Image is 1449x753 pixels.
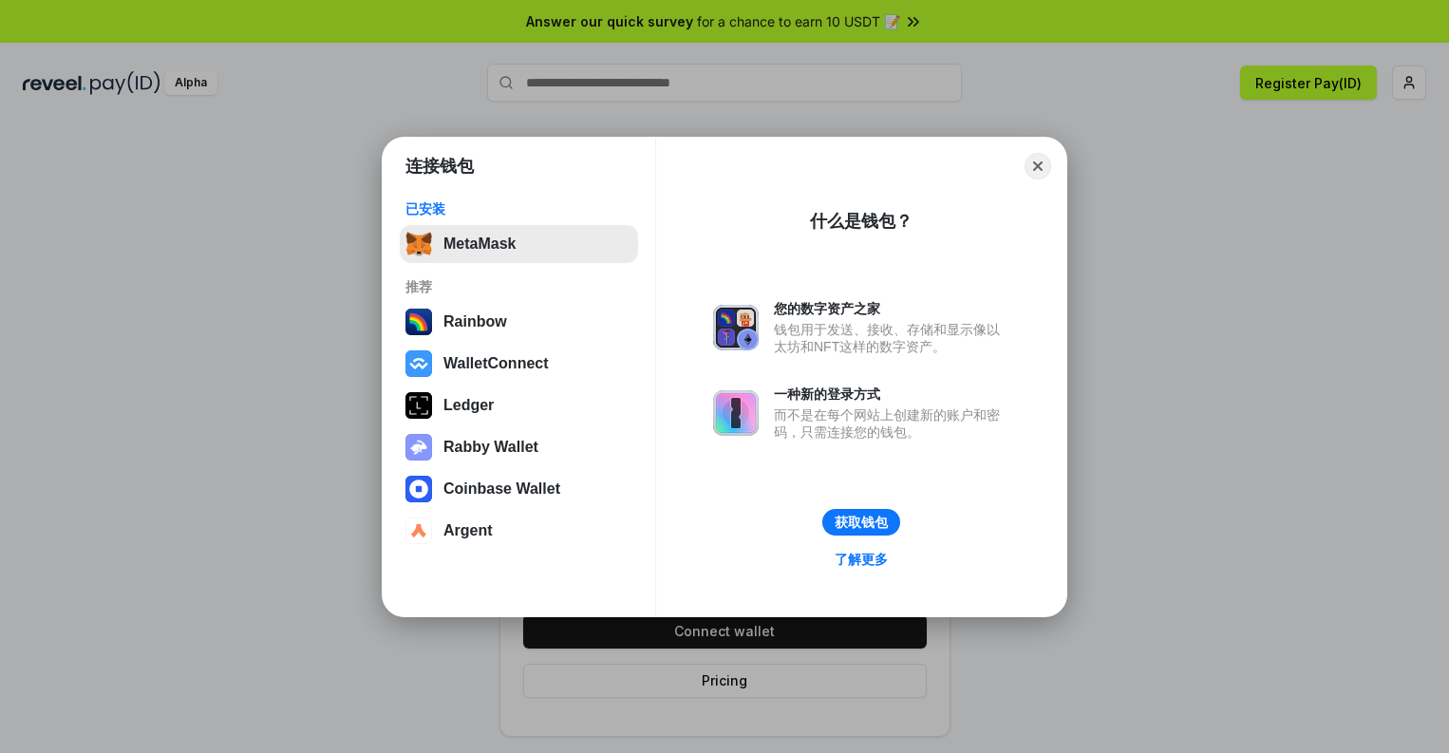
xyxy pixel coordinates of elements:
button: Rabby Wallet [400,428,638,466]
img: svg+xml,%3Csvg%20xmlns%3D%22http%3A%2F%2Fwww.w3.org%2F2000%2Fsvg%22%20fill%3D%22none%22%20viewBox... [405,434,432,461]
button: WalletConnect [400,345,638,383]
div: 一种新的登录方式 [774,386,1009,403]
button: 获取钱包 [822,509,900,536]
button: Ledger [400,386,638,424]
div: Rabby Wallet [443,439,538,456]
img: svg+xml,%3Csvg%20width%3D%22120%22%20height%3D%22120%22%20viewBox%3D%220%200%20120%20120%22%20fil... [405,309,432,335]
img: svg+xml,%3Csvg%20width%3D%2228%22%20height%3D%2228%22%20viewBox%3D%220%200%2028%2028%22%20fill%3D... [405,476,432,502]
button: Argent [400,512,638,550]
button: Close [1025,153,1051,179]
div: Ledger [443,397,494,414]
div: 获取钱包 [835,514,888,531]
img: svg+xml,%3Csvg%20fill%3D%22none%22%20height%3D%2233%22%20viewBox%3D%220%200%2035%2033%22%20width%... [405,231,432,257]
div: Argent [443,522,493,539]
div: Coinbase Wallet [443,480,560,498]
div: 而不是在每个网站上创建新的账户和密码，只需连接您的钱包。 [774,406,1009,441]
div: 钱包用于发送、接收、存储和显示像以太坊和NFT这样的数字资产。 [774,321,1009,355]
div: 已安装 [405,200,632,217]
img: svg+xml,%3Csvg%20width%3D%2228%22%20height%3D%2228%22%20viewBox%3D%220%200%2028%2028%22%20fill%3D... [405,350,432,377]
div: Rainbow [443,313,507,330]
img: svg+xml,%3Csvg%20width%3D%2228%22%20height%3D%2228%22%20viewBox%3D%220%200%2028%2028%22%20fill%3D... [405,518,432,544]
img: svg+xml,%3Csvg%20xmlns%3D%22http%3A%2F%2Fwww.w3.org%2F2000%2Fsvg%22%20fill%3D%22none%22%20viewBox... [713,305,759,350]
button: Rainbow [400,303,638,341]
a: 了解更多 [823,547,899,572]
div: MetaMask [443,235,516,253]
img: svg+xml,%3Csvg%20xmlns%3D%22http%3A%2F%2Fwww.w3.org%2F2000%2Fsvg%22%20width%3D%2228%22%20height%3... [405,392,432,419]
button: MetaMask [400,225,638,263]
div: 什么是钱包？ [810,210,913,233]
div: WalletConnect [443,355,549,372]
h1: 连接钱包 [405,155,474,178]
div: 了解更多 [835,551,888,568]
button: Coinbase Wallet [400,470,638,508]
div: 您的数字资产之家 [774,300,1009,317]
div: 推荐 [405,278,632,295]
img: svg+xml,%3Csvg%20xmlns%3D%22http%3A%2F%2Fwww.w3.org%2F2000%2Fsvg%22%20fill%3D%22none%22%20viewBox... [713,390,759,436]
